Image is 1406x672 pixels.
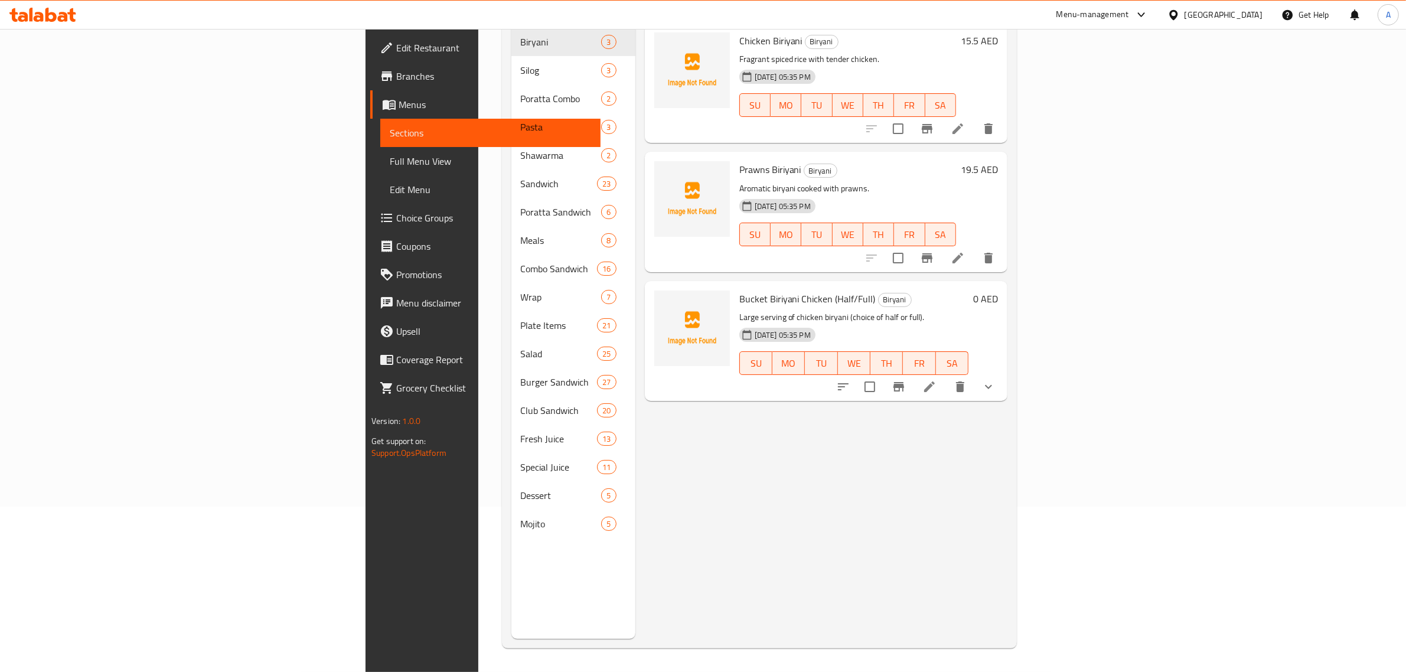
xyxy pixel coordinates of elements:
[775,97,797,114] span: MO
[863,93,894,117] button: TH
[396,296,591,310] span: Menu disclaimer
[875,355,898,372] span: TH
[601,290,616,304] div: items
[511,453,635,481] div: Special Juice11
[745,355,768,372] span: SU
[750,71,815,83] span: [DATE] 05:35 PM
[961,32,998,49] h6: 15.5 AED
[601,63,616,77] div: items
[598,405,615,416] span: 20
[511,510,635,538] div: Mojito5
[894,223,925,246] button: FR
[521,517,602,531] span: Mojito
[511,169,635,198] div: Sandwich23
[521,205,602,219] div: Poratta Sandwich
[936,351,968,375] button: SA
[899,97,920,114] span: FR
[771,223,801,246] button: MO
[396,353,591,367] span: Coverage Report
[380,119,601,147] a: Sections
[396,69,591,83] span: Branches
[745,226,766,243] span: SU
[521,347,598,361] span: Salad
[1185,8,1263,21] div: [GEOGRAPHIC_DATA]
[521,318,598,332] div: Plate Items
[833,93,863,117] button: WE
[597,347,616,361] div: items
[804,164,837,178] div: Biryani
[654,32,730,108] img: Chicken Biriyani
[601,488,616,503] div: items
[602,207,615,218] span: 6
[396,211,591,225] span: Choice Groups
[654,161,730,237] img: Prawns Biriyani
[511,255,635,283] div: Combo Sandwich16
[371,445,446,461] a: Support.OpsPlatform
[521,460,598,474] span: Special Juice
[843,355,866,372] span: WE
[521,403,598,417] span: Club Sandwich
[908,355,931,372] span: FR
[961,161,998,178] h6: 19.5 AED
[598,320,615,331] span: 21
[739,93,771,117] button: SU
[930,226,951,243] span: SA
[739,161,801,178] span: Prawns Biriyani
[396,381,591,395] span: Grocery Checklist
[380,175,601,204] a: Edit Menu
[922,380,937,394] a: Edit menu item
[602,65,615,76] span: 3
[925,223,956,246] button: SA
[597,375,616,389] div: items
[878,293,912,307] div: Biryani
[521,488,602,503] span: Dessert
[511,425,635,453] div: Fresh Juice13
[598,377,615,388] span: 27
[521,177,598,191] span: Sandwich
[370,204,601,232] a: Choice Groups
[602,518,615,530] span: 5
[974,115,1003,143] button: delete
[521,120,602,134] span: Pasta
[390,154,591,168] span: Full Menu View
[601,205,616,219] div: items
[521,290,602,304] span: Wrap
[521,148,602,162] div: Shawarma
[511,340,635,368] div: Salad25
[370,289,601,317] a: Menu disclaimer
[930,97,951,114] span: SA
[511,283,635,311] div: Wrap7
[601,148,616,162] div: items
[521,92,602,106] span: Poratta Combo
[899,226,920,243] span: FR
[597,460,616,474] div: items
[511,84,635,113] div: Poratta Combo2
[521,432,598,446] span: Fresh Juice
[903,351,935,375] button: FR
[838,351,870,375] button: WE
[511,113,635,141] div: Pasta3
[913,244,941,272] button: Branch-specific-item
[879,293,911,306] span: Biryani
[370,232,601,260] a: Coupons
[602,93,615,105] span: 2
[863,223,894,246] button: TH
[974,373,1003,401] button: show more
[771,93,801,117] button: MO
[941,355,964,372] span: SA
[601,517,616,531] div: items
[521,375,598,389] div: Burger Sandwich
[370,62,601,90] a: Branches
[806,226,827,243] span: TU
[805,35,838,48] span: Biryani
[913,115,941,143] button: Branch-specific-item
[868,226,889,243] span: TH
[598,263,615,275] span: 16
[837,226,859,243] span: WE
[402,413,420,429] span: 1.0.0
[804,164,837,178] span: Biryani
[598,433,615,445] span: 13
